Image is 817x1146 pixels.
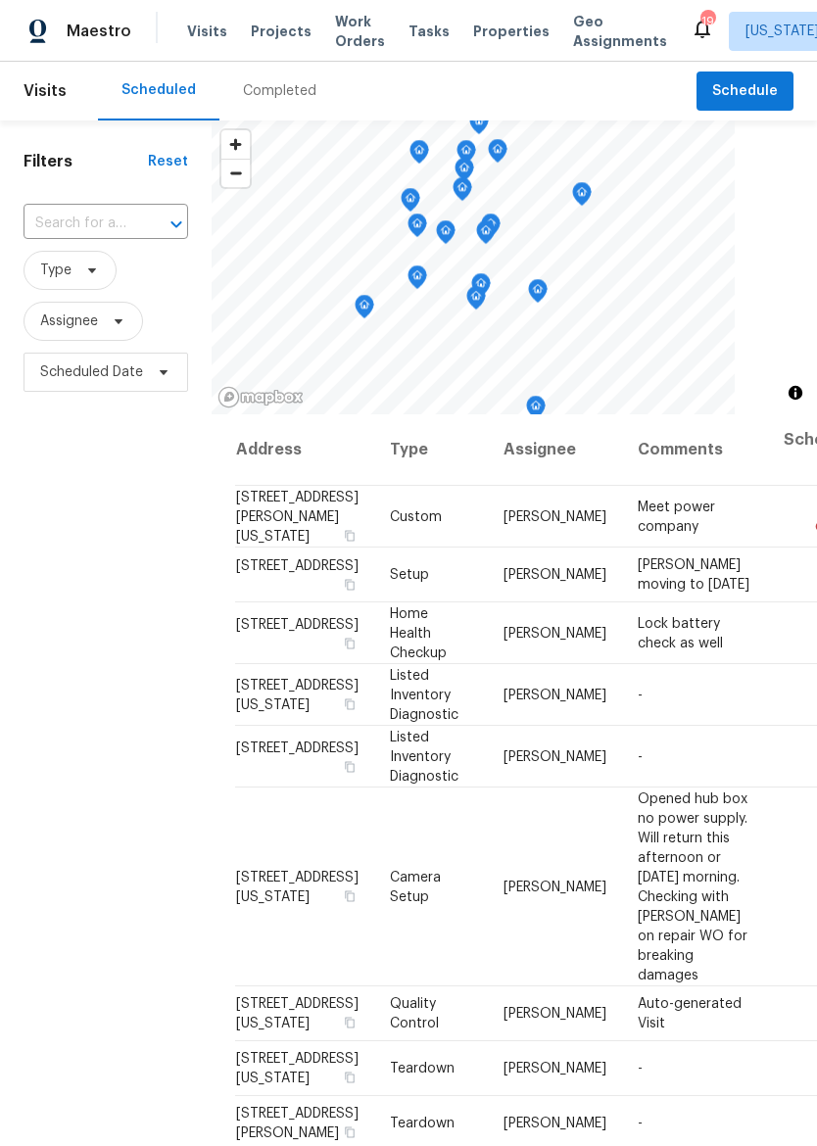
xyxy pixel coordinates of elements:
span: Assignee [40,311,98,331]
span: Camera Setup [390,870,441,903]
button: Copy Address [341,886,359,904]
button: Copy Address [341,1069,359,1086]
span: [STREET_ADDRESS] [236,617,359,631]
div: Map marker [476,220,496,251]
button: Zoom in [221,130,250,159]
span: [STREET_ADDRESS] [236,740,359,754]
canvas: Map [212,120,735,414]
input: Search for an address... [24,209,133,239]
span: Schedule [712,79,778,104]
span: Setup [390,568,429,582]
span: Teardown [390,1062,455,1075]
h1: Filters [24,152,148,171]
span: [PERSON_NAME] moving to [DATE] [638,558,749,592]
span: Listed Inventory Diagnostic [390,730,458,783]
span: - [638,688,643,701]
div: Map marker [526,396,546,426]
span: Scheduled Date [40,362,143,382]
div: Map marker [469,111,489,141]
span: Maestro [67,22,131,41]
span: Toggle attribution [790,382,801,404]
span: Auto-generated Visit [638,997,742,1030]
button: Copy Address [341,526,359,544]
span: [PERSON_NAME] [504,880,606,893]
span: [STREET_ADDRESS][US_STATE] [236,1052,359,1085]
th: Type [374,414,488,486]
div: Scheduled [121,80,196,100]
span: [PERSON_NAME] [504,688,606,701]
span: Work Orders [335,12,385,51]
span: Custom [390,509,442,523]
div: Map marker [408,265,427,296]
span: [STREET_ADDRESS] [236,559,359,573]
th: Address [235,414,374,486]
span: Geo Assignments [573,12,667,51]
div: Map marker [409,140,429,170]
div: Map marker [436,220,456,251]
div: Map marker [488,139,507,169]
button: Copy Address [341,576,359,594]
span: [STREET_ADDRESS][US_STATE] [236,678,359,711]
div: Map marker [471,273,491,304]
button: Copy Address [341,757,359,775]
span: Meet power company [638,500,715,533]
span: [PERSON_NAME] [504,749,606,763]
span: Visits [187,22,227,41]
span: Zoom out [221,160,250,187]
button: Copy Address [341,1123,359,1141]
a: Mapbox homepage [217,386,304,408]
span: Opened hub box no power supply. Will return this afternoon or [DATE] morning. Checking with [PERS... [638,791,747,981]
div: Map marker [408,214,427,244]
span: Properties [473,22,550,41]
span: Quality Control [390,997,439,1030]
div: Map marker [466,286,486,316]
span: [STREET_ADDRESS][US_STATE] [236,997,359,1030]
button: Open [163,211,190,238]
button: Copy Address [341,1014,359,1031]
div: Map marker [455,158,474,188]
th: Assignee [488,414,622,486]
span: Visits [24,70,67,113]
span: [PERSON_NAME] [504,1007,606,1021]
span: [PERSON_NAME] [504,509,606,523]
span: - [638,1117,643,1130]
span: [PERSON_NAME] [504,568,606,582]
button: Schedule [697,72,793,112]
span: Type [40,261,72,280]
div: Reset [148,152,188,171]
button: Copy Address [341,694,359,712]
div: Map marker [481,214,501,244]
span: - [638,749,643,763]
span: [PERSON_NAME] [504,626,606,640]
button: Toggle attribution [784,381,807,405]
div: Map marker [453,177,472,208]
div: Completed [243,81,316,101]
div: 19 [700,12,714,31]
span: [STREET_ADDRESS][PERSON_NAME] [236,1107,359,1140]
div: Map marker [457,140,476,170]
span: [PERSON_NAME] [504,1117,606,1130]
span: Projects [251,22,312,41]
button: Copy Address [341,634,359,651]
span: Teardown [390,1117,455,1130]
span: Listed Inventory Diagnostic [390,668,458,721]
span: [STREET_ADDRESS][PERSON_NAME][US_STATE] [236,490,359,543]
div: Map marker [401,188,420,218]
div: Map marker [572,182,592,213]
span: Home Health Checkup [390,606,447,659]
button: Zoom out [221,159,250,187]
span: Lock battery check as well [638,616,723,649]
span: [STREET_ADDRESS][US_STATE] [236,870,359,903]
th: Comments [622,414,768,486]
span: Tasks [408,24,450,38]
div: Map marker [528,279,548,310]
div: Map marker [355,295,374,325]
span: [PERSON_NAME] [504,1062,606,1075]
span: - [638,1062,643,1075]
